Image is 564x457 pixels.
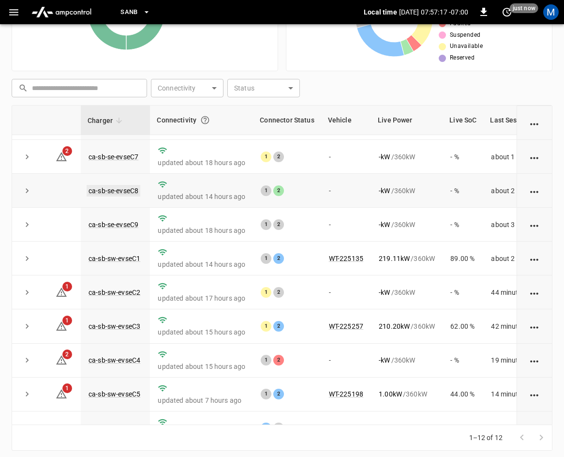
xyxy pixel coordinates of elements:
div: / 360 kW [379,220,435,229]
div: action cell options [529,355,541,365]
span: 1 [62,316,72,325]
div: action cell options [529,288,541,297]
td: about 1 hour ago [483,140,555,174]
span: Suspended [450,30,481,40]
div: profile-icon [543,4,559,20]
div: 1 [261,219,271,230]
div: / 360 kW [379,152,435,162]
td: 44 minutes ago [483,275,555,309]
div: 1 [261,152,271,162]
div: 2 [273,423,284,433]
p: - kW [379,152,390,162]
td: - % [443,275,483,309]
p: 1.00 kW [379,389,402,399]
td: 90.00 % [443,411,483,445]
button: expand row [20,183,34,198]
div: 2 [273,287,284,298]
p: [DATE] 07:57:17 -07:00 [399,7,468,17]
div: / 360 kW [379,389,435,399]
p: 1–12 of 12 [469,433,503,442]
div: 2 [273,185,284,196]
p: - kW [379,220,390,229]
button: expand row [20,217,34,232]
div: 1 [261,321,271,332]
p: updated about 18 hours ago [158,158,245,168]
div: 1 [261,423,271,433]
button: expand row [20,421,34,435]
div: 2 [273,152,284,162]
div: 2 [273,253,284,264]
th: Live Power [371,106,443,135]
a: WT-225198 [329,390,363,398]
div: 2 [273,321,284,332]
a: WT-225135 [329,255,363,262]
td: - [321,140,371,174]
span: Reserved [450,53,475,63]
th: Last Session [483,106,555,135]
p: updated about 7 hours ago [158,396,245,405]
button: Connection between the charger and our software. [196,111,214,129]
p: updated about 15 hours ago [158,362,245,371]
p: Local time [364,7,397,17]
td: - [321,344,371,378]
td: - % [443,140,483,174]
th: Connector Status [253,106,321,135]
div: action cell options [529,220,541,229]
span: SanB [120,7,138,18]
a: ca-sb-sw-evseC3 [89,322,140,330]
td: about 2 hours ago [483,174,555,208]
div: 1 [261,287,271,298]
p: updated about 18 hours ago [158,226,245,235]
td: about 3 hours ago [483,208,555,242]
img: ampcontrol.io logo [28,3,95,21]
th: Live SoC [443,106,483,135]
td: 14 minutes ago [483,378,555,411]
div: 2 [273,389,284,399]
a: 1 [56,288,67,296]
a: WT-225134 [329,424,363,432]
button: expand row [20,319,34,334]
div: 1 [261,355,271,366]
p: 184.30 kW [379,423,410,433]
p: - kW [379,288,390,297]
td: - % [443,208,483,242]
td: 62.00 % [443,309,483,343]
td: 44.00 % [443,378,483,411]
button: set refresh interval [499,4,515,20]
div: 2 [273,355,284,366]
a: 1 [56,390,67,397]
span: Charger [88,115,125,126]
div: action cell options [529,389,541,399]
a: ca-sb-se-evseC7 [89,153,138,161]
td: 89.00 % [443,242,483,275]
span: 1 [62,282,72,291]
a: WT-225257 [329,322,363,330]
a: ca-sb-sw-evseC2 [89,289,140,296]
td: 19 minutes ago [483,344,555,378]
a: ca-sb-sw-evseC6 [89,424,140,432]
p: 219.11 kW [379,254,410,263]
div: / 360 kW [379,321,435,331]
div: action cell options [529,152,541,162]
td: about 2 hours ago [483,242,555,275]
td: - [321,174,371,208]
span: 2 [62,146,72,156]
button: SanB [117,3,154,22]
td: - [321,275,371,309]
a: ca-sb-se-evseC9 [89,221,138,228]
div: / 360 kW [379,423,435,433]
span: Unavailable [450,42,483,51]
a: ca-sb-se-evseC8 [87,185,140,197]
span: 2 [62,350,72,359]
div: 1 [261,389,271,399]
div: action cell options [529,186,541,196]
button: expand row [20,353,34,367]
div: 2 [273,219,284,230]
div: 1 [261,253,271,264]
th: Vehicle [321,106,371,135]
a: 2 [56,356,67,364]
button: expand row [20,150,34,164]
a: ca-sb-sw-evseC1 [89,255,140,262]
td: - [321,208,371,242]
p: - kW [379,355,390,365]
